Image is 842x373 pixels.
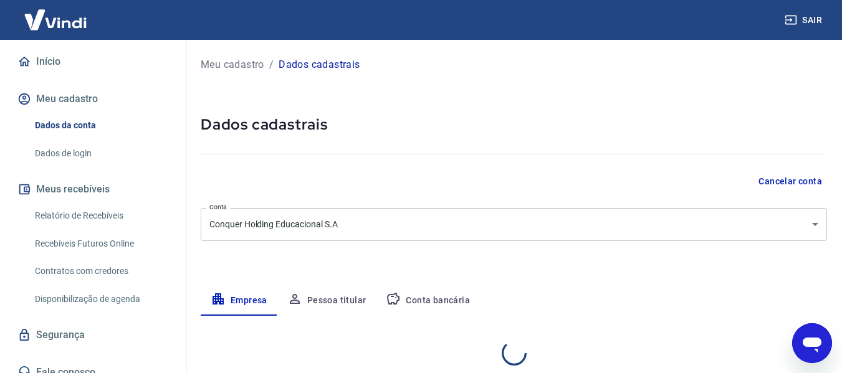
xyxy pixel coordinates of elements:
[30,113,171,138] a: Dados da conta
[201,57,264,72] a: Meu cadastro
[201,286,277,316] button: Empresa
[201,208,827,241] div: Conquer Holding Educacional S.A
[277,286,376,316] button: Pessoa titular
[209,202,227,212] label: Conta
[792,323,832,363] iframe: Botão para abrir a janela de mensagens
[15,85,171,113] button: Meu cadastro
[753,170,827,193] button: Cancelar conta
[201,115,827,135] h5: Dados cadastrais
[30,286,171,312] a: Disponibilização de agenda
[30,141,171,166] a: Dados de login
[782,9,827,32] button: Sair
[279,57,360,72] p: Dados cadastrais
[30,231,171,257] a: Recebíveis Futuros Online
[15,321,171,349] a: Segurança
[30,258,171,284] a: Contratos com credores
[376,286,480,316] button: Conta bancária
[15,48,171,75] a: Início
[269,57,274,72] p: /
[30,203,171,229] a: Relatório de Recebíveis
[15,176,171,203] button: Meus recebíveis
[15,1,96,39] img: Vindi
